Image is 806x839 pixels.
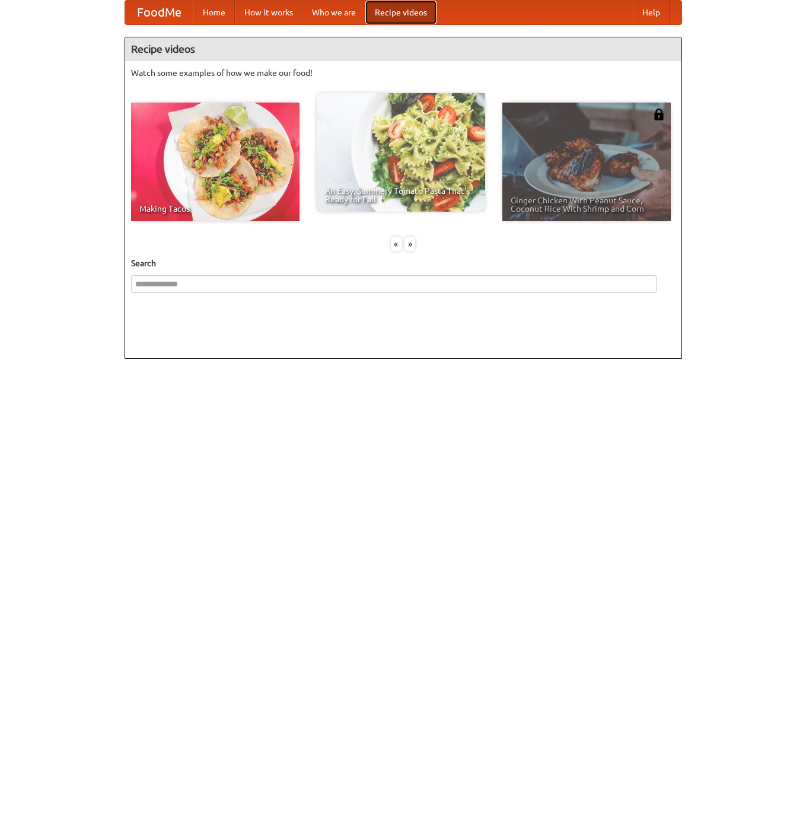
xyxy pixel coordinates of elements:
a: Making Tacos [131,103,300,221]
div: » [404,237,415,251]
div: « [391,237,402,251]
a: How it works [235,1,302,24]
h5: Search [131,257,676,269]
a: Who we are [302,1,365,24]
img: 483408.png [653,109,665,120]
h4: Recipe videos [125,37,681,61]
span: An Easy, Summery Tomato Pasta That's Ready for Fall [325,187,477,203]
a: An Easy, Summery Tomato Pasta That's Ready for Fall [317,93,485,212]
a: Help [633,1,670,24]
a: Recipe videos [365,1,437,24]
p: Watch some examples of how we make our food! [131,67,676,79]
span: Making Tacos [139,205,291,213]
a: FoodMe [125,1,193,24]
a: Home [193,1,235,24]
